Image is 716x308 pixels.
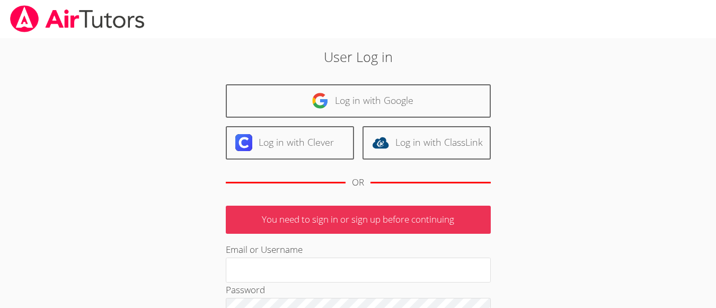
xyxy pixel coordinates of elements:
label: Password [226,284,265,296]
img: airtutors_banner-c4298cdbf04f3fff15de1276eac7730deb9818008684d7c2e4769d2f7ddbe033.png [9,5,146,32]
img: clever-logo-6eab21bc6e7a338710f1a6ff85c0baf02591cd810cc4098c63d3a4b26e2feb20.svg [235,134,252,151]
a: Log in with ClassLink [363,126,491,160]
img: classlink-logo-d6bb404cc1216ec64c9a2012d9dc4662098be43eaf13dc465df04b49fa7ab582.svg [372,134,389,151]
h2: User Log in [165,47,552,67]
p: You need to sign in or sign up before continuing [226,206,491,234]
a: Log in with Google [226,84,491,118]
img: google-logo-50288ca7cdecda66e5e0955fdab243c47b7ad437acaf1139b6f446037453330a.svg [312,92,329,109]
div: OR [352,175,364,190]
a: Log in with Clever [226,126,354,160]
label: Email or Username [226,243,303,256]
